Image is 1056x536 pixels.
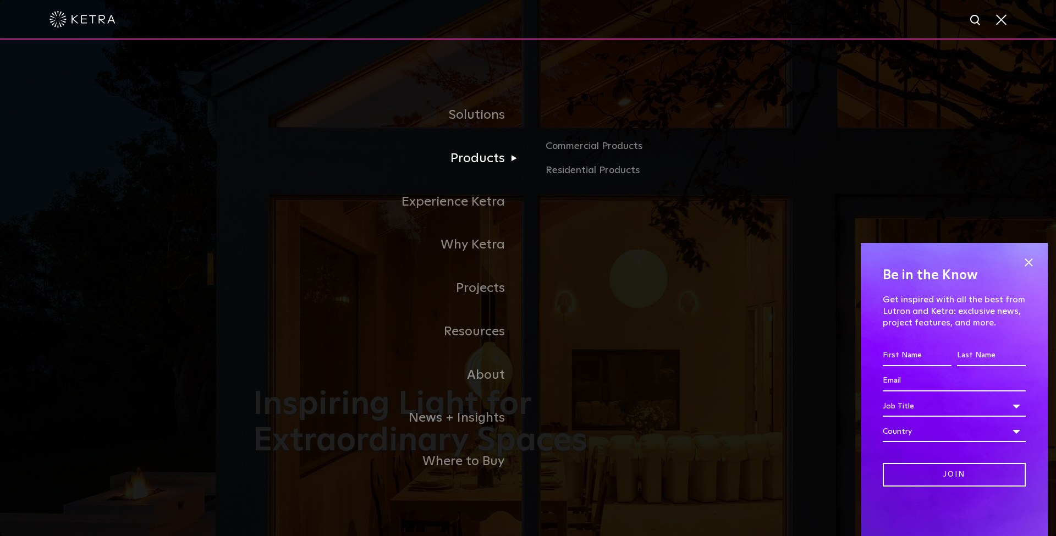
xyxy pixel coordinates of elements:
[253,267,528,310] a: Projects
[957,345,1026,366] input: Last Name
[253,396,528,440] a: News + Insights
[253,180,528,224] a: Experience Ketra
[253,93,803,483] div: Navigation Menu
[883,345,952,366] input: First Name
[253,137,528,180] a: Products
[253,440,528,483] a: Where to Buy
[253,93,528,137] a: Solutions
[253,353,528,397] a: About
[883,294,1026,328] p: Get inspired with all the best from Lutron and Ketra: exclusive news, project features, and more.
[253,223,528,267] a: Why Ketra
[546,163,803,179] a: Residential Products
[50,11,116,27] img: ketra-logo-2019-white
[883,265,1026,286] h4: Be in the Know
[883,396,1026,417] div: Job Title
[883,421,1026,442] div: Country
[546,139,803,163] a: Commercial Products
[253,310,528,353] a: Resources
[883,371,1026,391] input: Email
[883,463,1026,487] input: Join
[969,14,983,27] img: search icon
